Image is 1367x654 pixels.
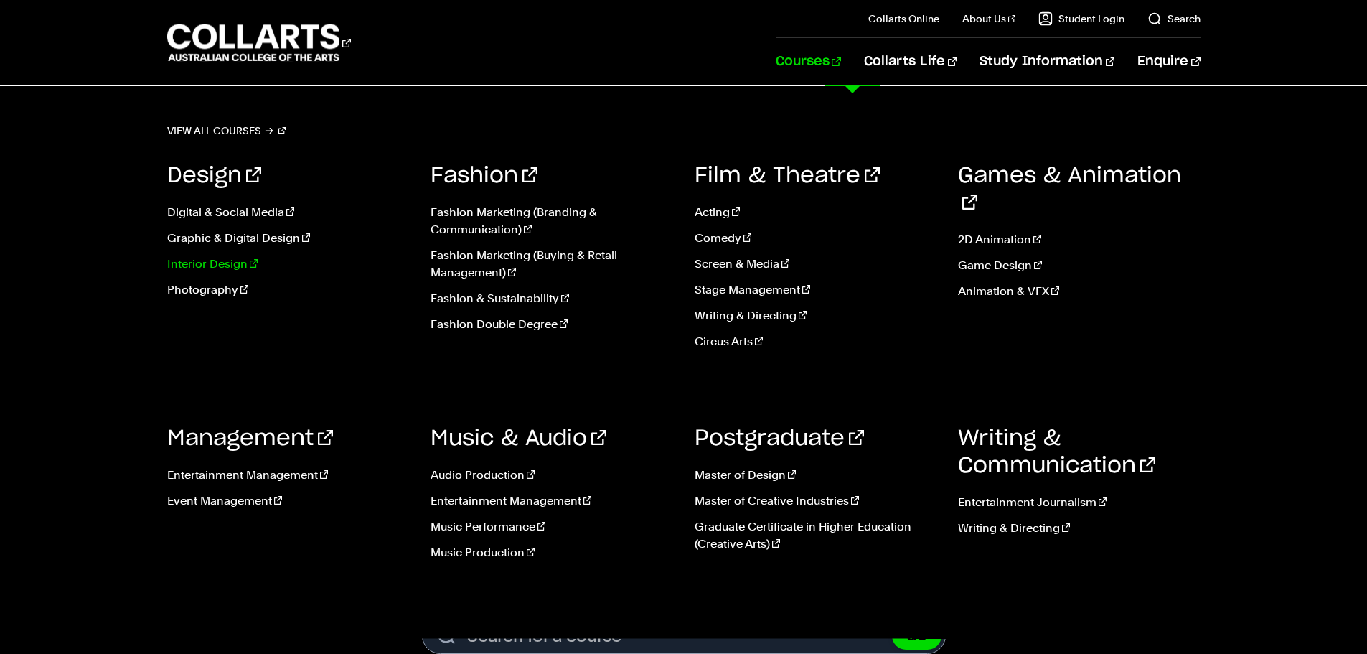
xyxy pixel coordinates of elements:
a: Music Performance [431,518,673,536]
a: Interior Design [167,256,410,273]
a: Design [167,165,261,187]
a: Entertainment Management [167,467,410,484]
a: Entertainment Journalism [958,494,1201,511]
a: Collarts Online [868,11,939,26]
a: Fashion Marketing (Buying & Retail Management) [431,247,673,281]
a: Acting [695,204,937,221]
a: 2D Animation [958,231,1201,248]
a: Animation & VFX [958,283,1201,300]
a: Study Information [980,38,1114,85]
a: Comedy [695,230,937,247]
a: Stage Management [695,281,937,299]
div: Go to homepage [167,22,351,63]
a: Master of Design [695,467,937,484]
a: Photography [167,281,410,299]
a: Event Management [167,492,410,510]
a: Writing & Communication [958,428,1155,477]
a: Writing & Directing [958,520,1201,537]
a: Circus Arts [695,333,937,350]
a: Film & Theatre [695,165,880,187]
a: Master of Creative Industries [695,492,937,510]
a: Fashion [431,165,537,187]
a: Management [167,428,333,449]
a: Game Design [958,257,1201,274]
a: Courses [776,38,841,85]
a: Games & Animation [958,165,1181,214]
a: About Us [962,11,1015,26]
a: View all courses [167,121,286,141]
a: Graphic & Digital Design [167,230,410,247]
a: Postgraduate [695,428,864,449]
a: Music & Audio [431,428,606,449]
a: Enquire [1137,38,1200,85]
a: Student Login [1038,11,1124,26]
a: Graduate Certificate in Higher Education (Creative Arts) [695,518,937,553]
a: Audio Production [431,467,673,484]
a: Screen & Media [695,256,937,273]
a: Collarts Life [864,38,957,85]
a: Writing & Directing [695,307,937,324]
a: Entertainment Management [431,492,673,510]
a: Fashion Double Degree [431,316,673,333]
a: Fashion Marketing (Branding & Communication) [431,204,673,238]
a: Fashion & Sustainability [431,290,673,307]
a: Digital & Social Media [167,204,410,221]
a: Search [1147,11,1201,26]
a: Music Production [431,544,673,561]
